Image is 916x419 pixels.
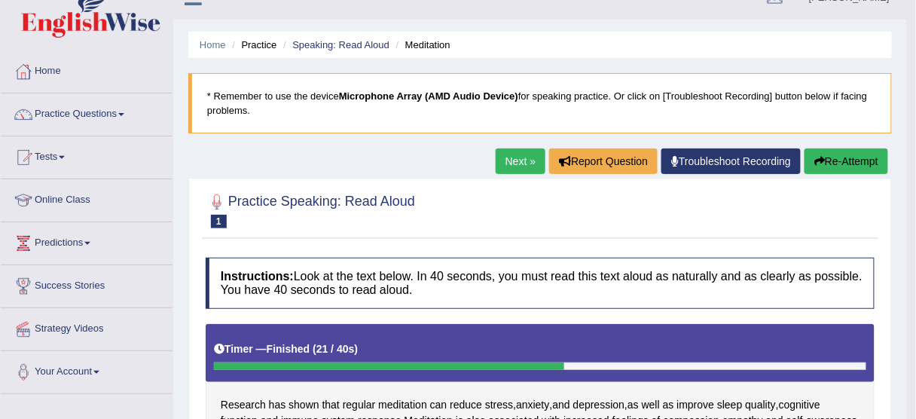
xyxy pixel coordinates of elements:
[1,308,173,346] a: Strategy Videos
[206,258,875,308] h4: Look at the text below. In 40 seconds, you must read this text aloud as naturally and as clearly ...
[549,148,658,174] button: Report Question
[1,179,173,217] a: Online Class
[1,93,173,131] a: Practice Questions
[1,222,173,260] a: Predictions
[269,397,286,413] span: Click to see word definition
[1,50,173,88] a: Home
[343,397,376,413] span: Click to see word definition
[206,191,415,228] h2: Practice Speaking: Read Aloud
[430,397,447,413] span: Click to see word definition
[1,265,173,303] a: Success Stories
[516,397,549,413] span: Click to see word definition
[339,90,518,102] b: Microphone Array (AMD Audio Device)
[200,39,226,50] a: Home
[316,343,355,355] b: 21 / 40s
[211,215,227,228] span: 1
[313,343,316,355] b: (
[450,397,482,413] span: Click to see word definition
[717,397,742,413] span: Click to see word definition
[228,38,276,52] li: Practice
[553,397,570,413] span: Click to see word definition
[573,397,625,413] span: Click to see word definition
[267,343,310,355] b: Finished
[221,270,294,283] b: Instructions:
[355,343,359,355] b: )
[485,397,513,413] span: Click to see word definition
[378,397,427,413] span: Click to see word definition
[214,344,358,355] h5: Timer —
[663,397,674,413] span: Click to see word definition
[779,397,820,413] span: Click to see word definition
[805,148,888,174] button: Re-Attempt
[322,397,340,413] span: Click to see word definition
[292,39,389,50] a: Speaking: Read Aloud
[221,397,266,413] span: Click to see word definition
[496,148,545,174] a: Next »
[392,38,450,52] li: Meditation
[1,136,173,174] a: Tests
[677,397,715,413] span: Click to see word definition
[188,73,892,133] blockquote: * Remember to use the device for speaking practice. Or click on [Troubleshoot Recording] button b...
[642,397,660,413] span: Click to see word definition
[289,397,319,413] span: Click to see word definition
[627,397,639,413] span: Click to see word definition
[746,397,776,413] span: Click to see word definition
[1,351,173,389] a: Your Account
[661,148,801,174] a: Troubleshoot Recording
